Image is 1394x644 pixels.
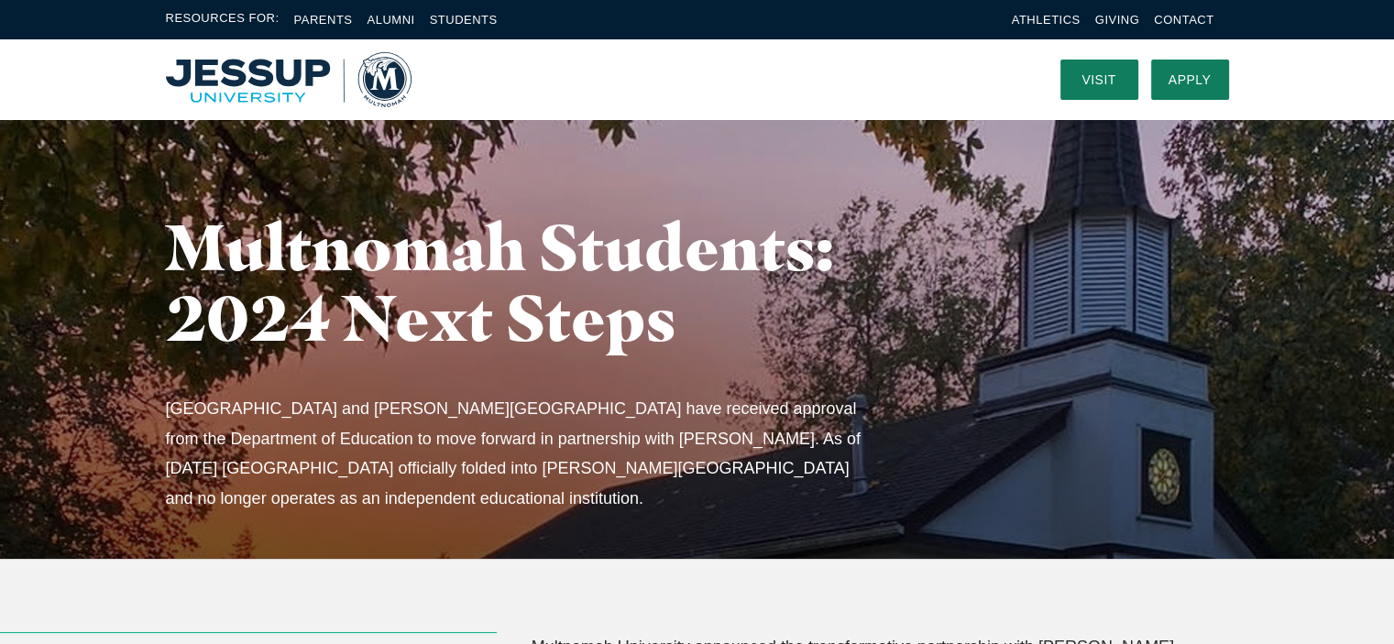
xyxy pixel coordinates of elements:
[1012,13,1081,27] a: Athletics
[1060,60,1138,100] a: Visit
[1095,13,1140,27] a: Giving
[1154,13,1213,27] a: Contact
[166,52,412,107] img: Multnomah University Logo
[294,13,353,27] a: Parents
[166,9,280,30] span: Resources For:
[166,394,874,513] p: [GEOGRAPHIC_DATA] and [PERSON_NAME][GEOGRAPHIC_DATA] have received approval from the Department o...
[166,52,412,107] a: Home
[367,13,414,27] a: Alumni
[1151,60,1229,100] a: Apply
[166,212,908,353] h1: Multnomah Students: 2024 Next Steps
[430,13,498,27] a: Students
